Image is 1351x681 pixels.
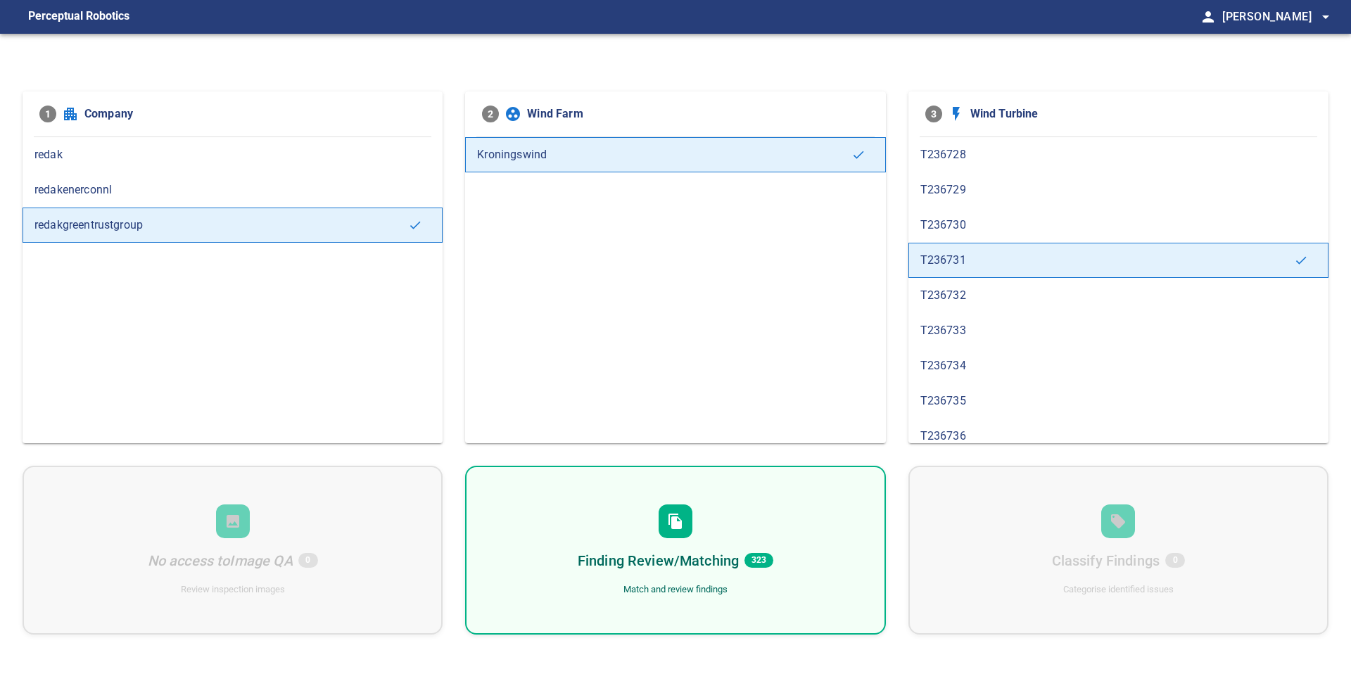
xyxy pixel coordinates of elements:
[1217,3,1334,31] button: [PERSON_NAME]
[527,106,868,122] span: Wind Farm
[23,137,443,172] div: redak
[908,172,1328,208] div: T236729
[920,217,1317,234] span: T236730
[744,553,773,568] span: 323
[920,357,1317,374] span: T236734
[34,146,431,163] span: redak
[908,278,1328,313] div: T236732
[920,322,1317,339] span: T236733
[908,383,1328,419] div: T236735
[578,549,739,572] h6: Finding Review/Matching
[623,583,728,597] div: Match and review findings
[920,428,1317,445] span: T236736
[1200,8,1217,25] span: person
[908,208,1328,243] div: T236730
[465,137,885,172] div: Kroningswind
[908,243,1328,278] div: T236731
[84,106,426,122] span: Company
[23,172,443,208] div: redakenerconnl
[920,146,1317,163] span: T236728
[908,348,1328,383] div: T236734
[1317,8,1334,25] span: arrow_drop_down
[908,137,1328,172] div: T236728
[970,106,1312,122] span: Wind Turbine
[34,182,431,198] span: redakenerconnl
[482,106,499,122] span: 2
[1222,7,1334,27] span: [PERSON_NAME]
[920,182,1317,198] span: T236729
[23,208,443,243] div: redakgreentrustgroup
[465,466,885,635] div: Finding Review/Matching323Match and review findings
[908,419,1328,454] div: T236736
[920,252,1294,269] span: T236731
[920,393,1317,409] span: T236735
[39,106,56,122] span: 1
[477,146,851,163] span: Kroningswind
[925,106,942,122] span: 3
[908,313,1328,348] div: T236733
[34,217,408,234] span: redakgreentrustgroup
[920,287,1317,304] span: T236732
[28,6,129,28] figcaption: Perceptual Robotics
